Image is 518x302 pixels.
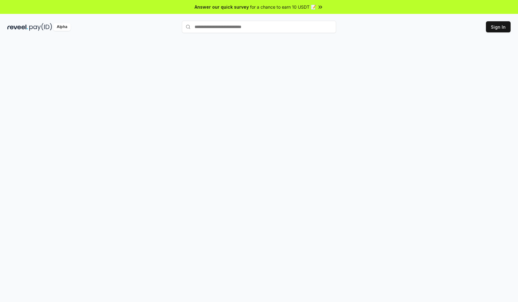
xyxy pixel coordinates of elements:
[53,23,71,31] div: Alpha
[7,23,28,31] img: reveel_dark
[250,4,316,10] span: for a chance to earn 10 USDT 📝
[195,4,249,10] span: Answer our quick survey
[486,21,511,32] button: Sign In
[29,23,52,31] img: pay_id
